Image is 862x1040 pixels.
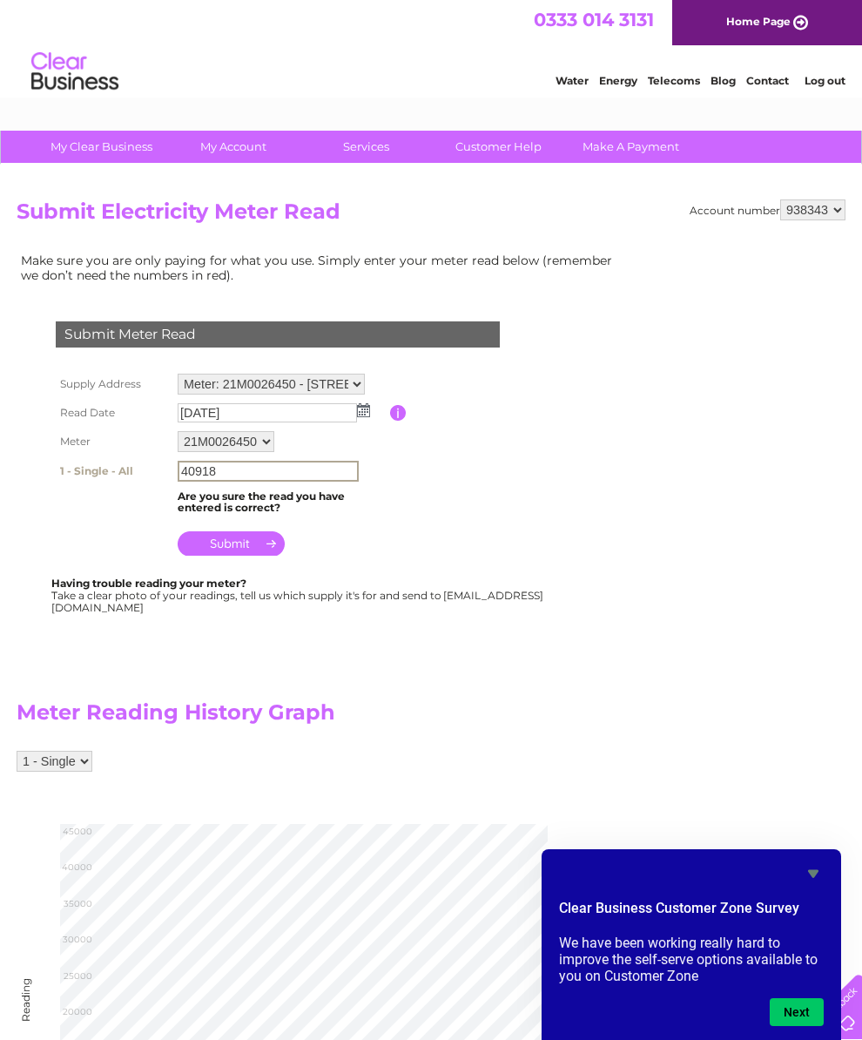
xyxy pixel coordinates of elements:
a: Log out [805,74,845,87]
td: Are you sure the read you have entered is correct? [173,486,390,519]
a: My Clear Business [30,131,173,163]
div: Clear Business Customer Zone Survey [559,863,824,1026]
img: logo.png [30,45,119,98]
button: Hide survey [803,863,824,884]
th: Meter [51,427,173,456]
input: Submit [178,531,285,556]
h2: Submit Electricity Meter Read [17,199,845,233]
a: Water [556,74,589,87]
input: Information [390,405,407,421]
a: Customer Help [427,131,570,163]
th: 1 - Single - All [51,456,173,486]
a: Contact [746,74,789,87]
h2: Clear Business Customer Zone Survey [559,898,824,928]
h2: Meter Reading History Graph [17,700,626,733]
th: Supply Address [51,369,173,399]
div: Take a clear photo of your readings, tell us which supply it's for and send to [EMAIL_ADDRESS][DO... [51,577,546,613]
div: Clear Business is a trading name of Verastar Limited (registered in [GEOGRAPHIC_DATA] No. 3667643... [21,10,844,84]
button: Next question [770,998,824,1026]
p: We have been working really hard to improve the self-serve options available to you on Customer Zone [559,935,824,984]
img: ... [357,403,370,417]
b: Having trouble reading your meter? [51,577,246,590]
div: Submit Meter Read [56,321,500,348]
a: Energy [599,74,637,87]
a: Make A Payment [559,131,703,163]
a: 0333 014 3131 [534,9,654,30]
div: Account number [690,199,845,220]
th: Read Date [51,399,173,427]
a: Services [294,131,438,163]
div: Reading [20,1003,32,1022]
td: Make sure you are only paying for what you use. Simply enter your meter read below (remember we d... [17,249,626,286]
a: Blog [710,74,736,87]
a: My Account [162,131,306,163]
a: Telecoms [648,74,700,87]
